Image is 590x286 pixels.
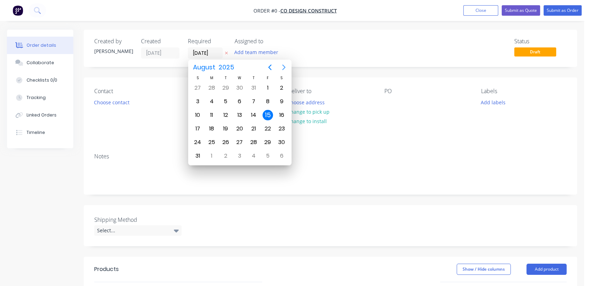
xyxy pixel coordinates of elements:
[217,61,236,74] span: 2025
[27,60,54,66] div: Collaborate
[206,96,217,107] div: Monday, August 4, 2025
[276,137,287,148] div: Saturday, August 30, 2025
[7,89,73,106] button: Tracking
[263,60,277,74] button: Previous page
[263,83,273,93] div: Friday, August 1, 2025
[94,88,180,95] div: Contact
[481,88,567,95] div: Labels
[7,71,73,89] button: Checklists 0/0
[27,112,57,118] div: Linked Orders
[276,96,287,107] div: Saturday, August 9, 2025
[544,5,582,16] button: Submit as Order
[463,5,498,16] button: Close
[249,137,259,148] div: Thursday, August 28, 2025
[220,83,231,93] div: Tuesday, July 29, 2025
[206,137,217,148] div: Monday, August 25, 2025
[188,38,226,45] div: Required
[94,38,133,45] div: Created by
[234,110,245,120] div: Wednesday, August 13, 2025
[231,47,282,57] button: Add team member
[192,137,203,148] div: Sunday, August 24, 2025
[280,7,337,14] a: Co Design Construct
[234,83,245,93] div: Wednesday, July 30, 2025
[253,7,280,14] span: Order #0 -
[284,97,329,107] button: Choose address
[27,129,45,136] div: Timeline
[27,95,46,101] div: Tracking
[192,110,203,120] div: Sunday, August 10, 2025
[192,151,203,161] div: Sunday, August 31, 2025
[206,151,217,161] div: Monday, September 1, 2025
[220,137,231,148] div: Tuesday, August 26, 2025
[234,151,245,161] div: Wednesday, September 3, 2025
[276,83,287,93] div: Saturday, August 2, 2025
[220,123,231,134] div: Tuesday, August 19, 2025
[249,151,259,161] div: Thursday, September 4, 2025
[276,151,287,161] div: Saturday, September 6, 2025
[249,83,259,93] div: Thursday, July 31, 2025
[276,123,287,134] div: Saturday, August 23, 2025
[94,47,133,55] div: [PERSON_NAME]
[192,61,217,74] span: August
[7,124,73,141] button: Timeline
[246,75,260,81] div: T
[192,123,203,134] div: Sunday, August 17, 2025
[261,75,275,81] div: F
[13,5,23,16] img: Factory
[27,42,56,48] div: Order details
[249,96,259,107] div: Thursday, August 7, 2025
[234,96,245,107] div: Wednesday, August 6, 2025
[477,97,509,107] button: Add labels
[94,153,567,160] div: Notes
[249,123,259,134] div: Thursday, August 21, 2025
[277,60,291,74] button: Next page
[192,83,203,93] div: Sunday, July 27, 2025
[94,265,119,273] div: Products
[220,151,231,161] div: Tuesday, September 2, 2025
[191,75,205,81] div: S
[206,110,217,120] div: Monday, August 11, 2025
[219,75,233,81] div: T
[185,97,255,137] div: [STREET_ADDRESS][PERSON_NAME]Stepney, [GEOGRAPHIC_DATA]
[263,110,273,120] div: Today, Friday, August 15, 2025
[7,37,73,54] button: Order details
[263,137,273,148] div: Friday, August 29, 2025
[192,96,203,107] div: Sunday, August 3, 2025
[205,75,219,81] div: M
[457,264,511,275] button: Show / Hide columns
[94,225,182,236] div: Select...
[234,137,245,148] div: Wednesday, August 27, 2025
[276,110,287,120] div: Saturday, August 16, 2025
[288,88,373,95] div: Deliver to
[94,216,182,224] label: Shipping Method
[141,38,179,45] div: Created
[27,77,57,83] div: Checklists 0/0
[249,110,259,120] div: Thursday, August 14, 2025
[235,47,282,57] button: Add team member
[384,88,470,95] div: PO
[284,116,331,126] button: Change to install
[90,97,133,107] button: Choose contact
[263,96,273,107] div: Friday, August 8, 2025
[263,123,273,134] div: Friday, August 22, 2025
[526,264,567,275] button: Add product
[234,123,245,134] div: Wednesday, August 20, 2025
[502,5,540,16] button: Submit as Quote
[189,61,239,74] button: August2025
[275,75,289,81] div: S
[514,38,567,45] div: Status
[206,83,217,93] div: Monday, July 28, 2025
[263,151,273,161] div: Friday, September 5, 2025
[284,107,333,116] button: Change to pick up
[235,38,304,45] div: Assigned to
[233,75,246,81] div: W
[7,106,73,124] button: Linked Orders
[220,96,231,107] div: Tuesday, August 5, 2025
[220,110,231,120] div: Tuesday, August 12, 2025
[206,123,217,134] div: Monday, August 18, 2025
[7,54,73,71] button: Collaborate
[514,47,556,56] span: Draft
